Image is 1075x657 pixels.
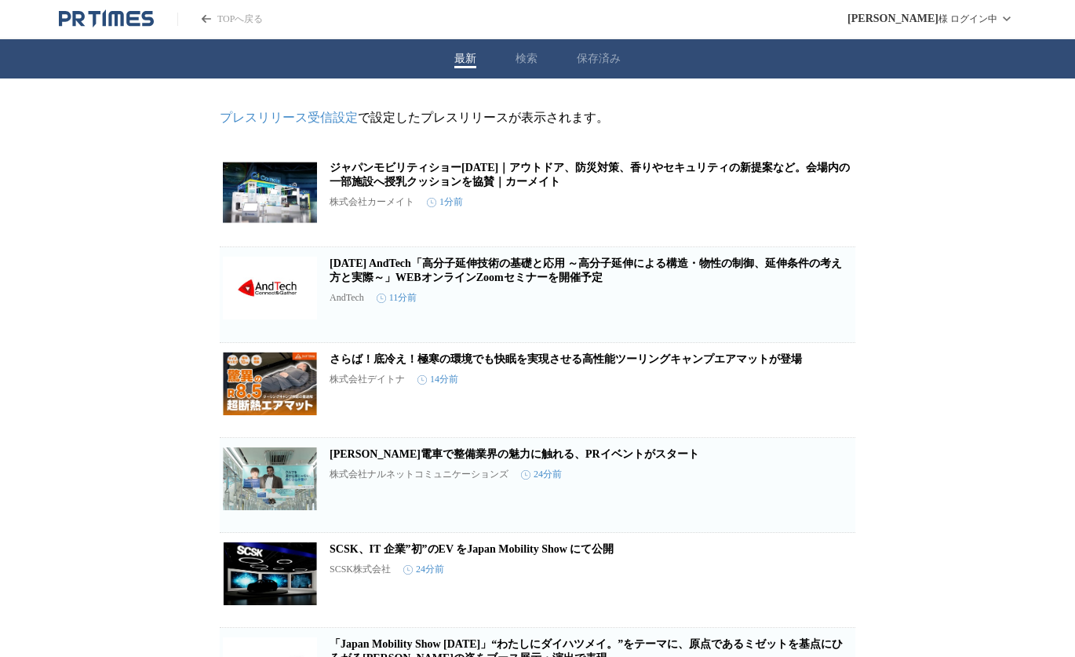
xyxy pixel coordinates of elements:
button: 保存済み [577,52,621,66]
p: SCSK株式会社 [330,563,391,576]
p: 株式会社カーメイト [330,195,414,209]
p: 株式会社ナルネットコミュニケーションズ [330,468,508,481]
p: 株式会社デイトナ [330,373,405,386]
img: ジャパンモビリティショー2025｜アウトドア、防災対策、香りやセキュリティの新提案など。会場内の一部施設へ授乳クッションを協賛｜カーメイト [223,161,317,224]
a: SCSK、IT 企業”初”のEV をJapan Mobility Show にて公開 [330,543,614,555]
p: で設定したプレスリリースが表示されます。 [220,110,855,126]
a: [DATE] AndTech「高分子延伸技術の基礎と応用 ～高分子延伸による構造・物性の制御、延伸条件の考え方と実際～」WEBオンラインZoomセミナーを開催予定 [330,257,842,283]
a: さらば！底冷え！極寒の環境でも快眠を実現させる高性能ツーリングキャンプエアマットが登場 [330,353,802,365]
time: 24分前 [403,563,444,576]
a: プレスリリース受信設定 [220,111,358,124]
img: 静鉄電車で整備業界の魅力に触れる、PRイベントがスタート [223,447,317,510]
button: 最新 [454,52,476,66]
a: [PERSON_NAME]電車で整備業界の魅力に触れる、PRイベントがスタート [330,448,699,460]
img: SCSK、IT 企業”初”のEV をJapan Mobility Show にて公開 [223,542,317,605]
a: PR TIMESのトップページはこちら [59,9,154,28]
button: 検索 [516,52,537,66]
img: 11月20日(木) AndTech「高分子延伸技術の基礎と応用 ～高分子延伸による構造・物性の制御、延伸条件の考え方と実際～」WEBオンラインZoomセミナーを開催予定 [223,257,317,319]
span: [PERSON_NAME] [847,13,938,25]
time: 24分前 [521,468,562,481]
time: 11分前 [377,291,417,305]
img: さらば！底冷え！極寒の環境でも快眠を実現させる高性能ツーリングキャンプエアマットが登場 [223,352,317,415]
p: AndTech [330,292,364,304]
a: ジャパンモビリティショー[DATE]｜アウトドア、防災対策、香りやセキュリティの新提案など。会場内の一部施設へ授乳クッションを協賛｜カーメイト [330,162,850,188]
time: 14分前 [417,373,458,386]
time: 1分前 [427,195,463,209]
a: PR TIMESのトップページはこちら [177,13,263,26]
